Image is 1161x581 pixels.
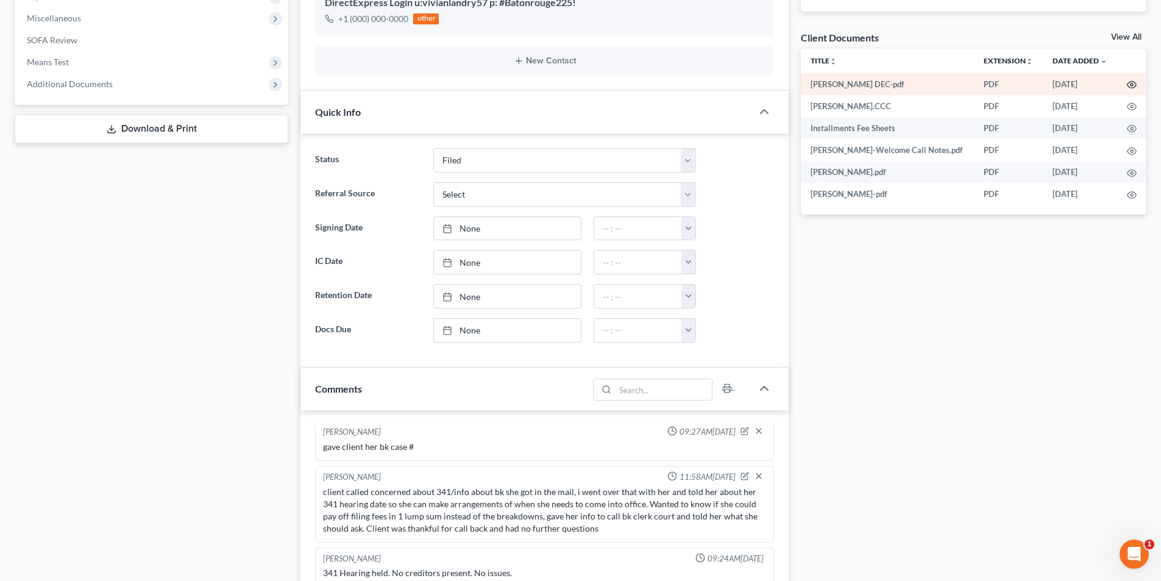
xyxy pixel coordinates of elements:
span: 1 [1145,540,1154,549]
td: Installments Fee Sheets [801,117,974,139]
a: None [434,285,581,308]
label: IC Date [309,250,427,274]
div: client called concerned about 341/info about bk she got in the mail, i went over that with her an... [323,486,766,535]
i: unfold_more [1026,58,1033,65]
div: 341 Hearing held. No creditors present. No issues. [323,567,766,579]
input: -- : -- [594,217,682,240]
span: Comments [315,383,362,394]
td: [PERSON_NAME].pdf [801,161,974,183]
span: 11:58AM[DATE] [680,471,736,483]
div: other [413,13,439,24]
iframe: Intercom live chat [1120,540,1149,569]
div: Client Documents [801,31,879,44]
label: Docs Due [309,318,427,343]
i: expand_more [1100,58,1107,65]
div: [PERSON_NAME] [323,471,381,483]
td: PDF [974,95,1043,117]
td: PDF [974,161,1043,183]
a: None [434,217,581,240]
input: -- : -- [594,319,682,342]
div: [PERSON_NAME] [323,426,381,438]
span: Means Test [27,57,69,67]
input: Search... [616,379,712,400]
div: gave client her bk case # [323,441,766,453]
a: Date Added expand_more [1053,56,1107,65]
a: None [434,319,581,342]
span: 09:27AM[DATE] [680,426,736,438]
td: [DATE] [1043,73,1117,95]
a: None [434,251,581,274]
td: [PERSON_NAME]-Welcome Call Notes.pdf [801,139,974,161]
td: [PERSON_NAME] DEC-pdf [801,73,974,95]
i: unfold_more [829,58,837,65]
button: New Contact [325,56,764,66]
td: [PERSON_NAME]-pdf [801,183,974,205]
label: Status [309,148,427,173]
td: PDF [974,117,1043,139]
a: SOFA Review [17,29,288,51]
td: [DATE] [1043,95,1117,117]
div: [PERSON_NAME] [323,553,381,565]
td: [DATE] [1043,183,1117,205]
input: -- : -- [594,285,682,308]
input: -- : -- [594,251,682,274]
a: Download & Print [15,115,288,143]
span: Additional Documents [27,79,113,89]
td: PDF [974,139,1043,161]
td: [PERSON_NAME].CCC [801,95,974,117]
div: +1 (000) 000-0000 [338,13,408,25]
span: Quick Info [315,106,361,118]
label: Retention Date [309,284,427,308]
span: SOFA Review [27,35,77,45]
label: Referral Source [309,182,427,207]
a: Titleunfold_more [811,56,837,65]
span: 09:24AM[DATE] [708,553,764,565]
span: Miscellaneous [27,13,81,23]
td: [DATE] [1043,117,1117,139]
td: PDF [974,183,1043,205]
td: [DATE] [1043,161,1117,183]
td: [DATE] [1043,139,1117,161]
label: Signing Date [309,216,427,241]
a: View All [1111,33,1141,41]
a: Extensionunfold_more [984,56,1033,65]
td: PDF [974,73,1043,95]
